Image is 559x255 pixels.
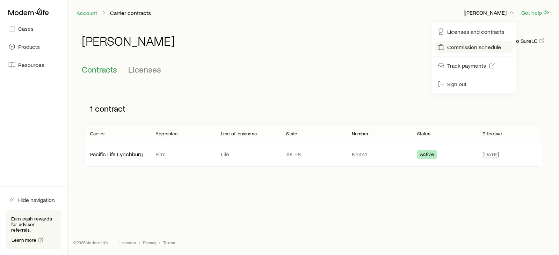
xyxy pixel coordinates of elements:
[90,131,105,136] p: Carrier
[82,65,545,81] div: Contracting sub-page tabs
[286,131,297,136] p: State
[447,62,486,69] span: Track payments
[417,131,430,136] p: Status
[11,216,56,233] p: Earn cash rewards for advisor referrals.
[82,34,175,48] h1: [PERSON_NAME]
[110,9,151,16] p: Carrier contracts
[18,196,55,203] span: Hide navigation
[90,104,93,113] span: 1
[6,39,61,54] a: Products
[352,151,406,158] p: KY441
[128,65,161,74] span: Licenses
[464,9,515,17] button: [PERSON_NAME]
[435,25,513,38] a: Licenses and contracts
[435,78,513,90] button: Sign out
[221,151,275,158] p: Life
[6,210,61,249] div: Earn cash rewards for advisor referrals.Learn more
[447,28,504,35] span: Licenses and contracts
[447,44,501,51] span: Commission schedule
[82,65,117,74] span: Contracts
[163,240,175,245] a: Terms
[447,81,466,88] span: Sign out
[221,131,257,136] p: Line of business
[139,240,140,245] span: •
[352,131,369,136] p: Number
[143,240,156,245] a: Privacy
[95,104,125,113] span: contract
[506,38,545,44] a: Go to SureLC
[73,240,108,245] p: © 2025 Modern Life
[6,21,61,36] a: Cases
[521,9,551,17] button: Get help
[435,41,513,53] a: Commission schedule
[6,57,61,73] a: Resources
[482,131,502,136] p: Effective
[119,240,136,245] a: Licenses
[90,151,144,158] p: Pacific Life Lynchburg
[6,192,61,208] button: Hide navigation
[159,240,160,245] span: •
[286,151,340,158] p: AK +8
[482,151,499,158] span: [DATE]
[155,151,210,158] p: Firm
[18,25,34,32] span: Cases
[465,9,515,16] p: [PERSON_NAME]
[420,151,434,159] span: Active
[435,59,513,72] a: Track payments
[76,10,97,16] a: Account
[155,131,178,136] p: Appointee
[12,238,37,242] span: Learn more
[18,61,44,68] span: Resources
[18,43,40,50] span: Products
